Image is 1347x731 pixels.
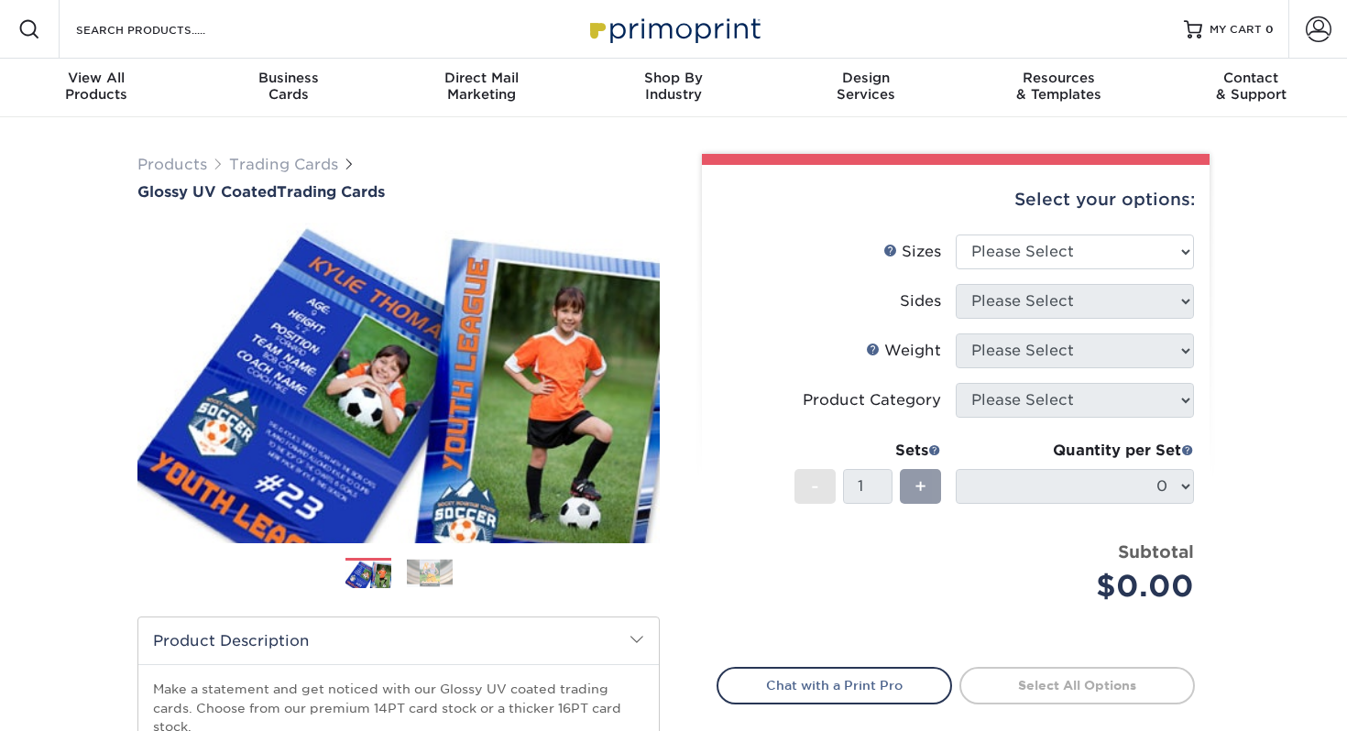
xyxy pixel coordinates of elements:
a: Glossy UV CoatedTrading Cards [137,183,660,201]
a: Chat with a Print Pro [717,667,952,704]
img: Glossy UV Coated 01 [137,202,660,563]
span: Business [192,70,385,86]
span: Design [770,70,962,86]
img: Primoprint [582,9,765,49]
h2: Product Description [138,617,659,664]
a: Select All Options [959,667,1195,704]
div: Sides [900,290,941,312]
input: SEARCH PRODUCTS..... [74,18,253,40]
img: Trading Cards 02 [407,559,453,587]
div: Services [770,70,962,103]
h1: Trading Cards [137,183,660,201]
a: Direct MailMarketing [385,59,577,117]
a: Contact& Support [1155,59,1347,117]
span: MY CART [1210,22,1262,38]
a: Shop ByIndustry [577,59,770,117]
div: & Templates [962,70,1155,103]
div: Sets [794,440,941,462]
span: Direct Mail [385,70,577,86]
div: $0.00 [969,564,1194,608]
div: Cards [192,70,385,103]
span: Shop By [577,70,770,86]
span: Resources [962,70,1155,86]
strong: Subtotal [1118,541,1194,562]
span: Contact [1155,70,1347,86]
div: Industry [577,70,770,103]
a: Trading Cards [229,156,338,173]
div: Quantity per Set [956,440,1194,462]
img: Trading Cards 01 [345,559,391,591]
a: Products [137,156,207,173]
a: Resources& Templates [962,59,1155,117]
div: Product Category [803,389,941,411]
div: Select your options: [717,165,1195,235]
div: Sizes [883,241,941,263]
span: Glossy UV Coated [137,183,277,201]
span: 0 [1265,23,1274,36]
a: DesignServices [770,59,962,117]
div: Marketing [385,70,577,103]
span: - [811,473,819,500]
span: + [914,473,926,500]
div: & Support [1155,70,1347,103]
a: BusinessCards [192,59,385,117]
div: Weight [866,340,941,362]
